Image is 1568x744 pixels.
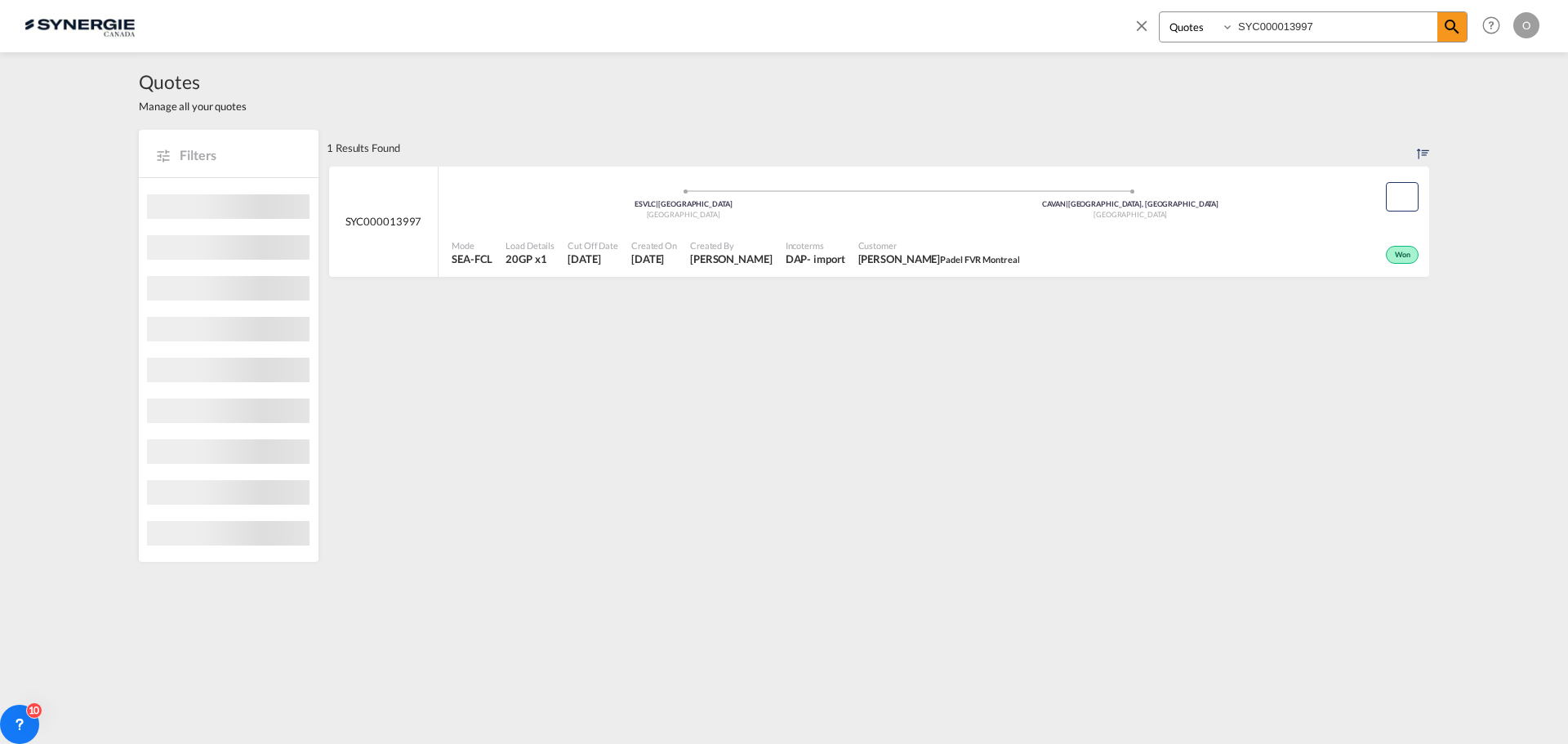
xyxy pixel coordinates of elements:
md-icon: icon-magnify [1442,17,1462,37]
span: ESVLC [GEOGRAPHIC_DATA] [635,199,733,208]
div: 1 Results Found [327,130,400,166]
button: Copy Quote [1386,182,1419,212]
span: [GEOGRAPHIC_DATA] [647,210,720,219]
div: Sort by: Created On [1417,130,1429,166]
span: Created By [690,239,773,252]
span: Cut Off Date [568,239,618,252]
span: [GEOGRAPHIC_DATA] [1094,210,1167,219]
div: O [1513,12,1539,38]
span: icon-close [1133,11,1159,51]
span: icon-magnify [1437,12,1467,42]
div: DAP import [786,252,845,266]
img: 1f56c880d42311ef80fc7dca854c8e59.png [24,7,135,44]
span: CAVAN [GEOGRAPHIC_DATA], [GEOGRAPHIC_DATA] [1042,199,1218,208]
span: Nader Ghadban Padel FVR Montreal [858,252,1020,266]
span: 12 Aug 2025 [631,252,677,266]
span: Won [1395,250,1414,261]
span: Mode [452,239,492,252]
md-icon: icon-close [1133,16,1151,34]
span: Manage all your quotes [139,99,247,114]
span: Quotes [139,69,247,95]
span: SEA-FCL [452,252,492,266]
div: Help [1477,11,1513,41]
span: 20GP x 1 [506,252,555,266]
div: DAP [786,252,808,266]
span: Created On [631,239,677,252]
span: SYC000013997 [345,214,422,229]
md-icon: assets/icons/custom/copyQuote.svg [1392,187,1412,207]
md-icon: assets/icons/custom/ship-fill.svg [898,176,917,185]
span: Filters [180,146,302,164]
span: Pablo Gomez Saldarriaga [690,252,773,266]
span: | [656,199,658,208]
span: Load Details [506,239,555,252]
span: Padel FVR Montreal [940,254,1019,265]
div: Won [1386,246,1419,264]
div: SYC000013997 OriginValencia SpainDestinationVancouver, BC CanadaCopy Quote Mode SEA-FCL Load Deta... [329,167,1429,278]
span: Incoterms [786,239,845,252]
span: Help [1477,11,1505,39]
div: - import [807,252,844,266]
span: | [1066,199,1068,208]
input: Enter Quotation Number [1234,12,1437,41]
span: Customer [858,239,1020,252]
span: 12 Aug 2025 [568,252,618,266]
